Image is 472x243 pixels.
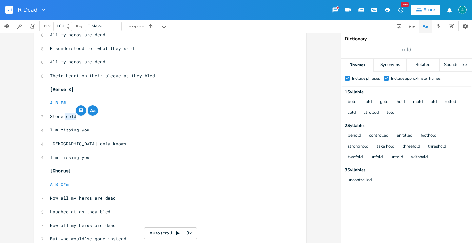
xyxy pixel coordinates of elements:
[458,6,467,14] img: Alex
[50,209,110,215] span: Laughed at as they bled
[50,100,53,106] span: A
[345,168,468,172] div: 3 Syllable s
[18,7,38,13] span: R Dead
[50,222,116,228] span: Now all my heros are dead
[50,113,76,119] span: Stone cold
[387,110,395,116] button: told
[44,25,51,28] div: BPM
[364,110,379,116] button: strolled
[50,236,126,242] span: But who would've gone instead
[50,45,134,51] span: Misunderstood for what they said
[428,144,446,149] button: threshold
[394,4,407,16] button: New
[374,59,406,72] div: Synonyms
[50,141,126,147] span: [DEMOGRAPHIC_DATA] only knows
[341,59,373,72] div: Rhymes
[348,133,361,139] button: behold
[50,59,105,65] span: All my heros are dead
[348,99,357,105] button: bold
[345,90,468,94] div: 1 Syllable
[183,227,195,239] div: 3x
[50,127,89,133] span: I'm missing you
[411,5,440,15] button: Share
[397,99,405,105] button: hold
[88,23,102,29] span: C Major
[50,182,53,187] span: A
[50,154,89,160] span: I'm missing you
[377,144,395,149] button: take hold
[55,182,58,187] span: B
[421,133,437,139] button: foothold
[364,99,372,105] button: fold
[401,2,409,7] div: New
[407,59,439,72] div: Related
[61,182,69,187] span: C#m
[391,155,403,160] button: untold
[369,133,389,139] button: controlled
[144,227,197,239] div: Autoscroll
[411,155,428,160] button: withhold
[371,155,383,160] button: unfold
[50,86,74,92] span: [Verse 3]
[380,99,389,105] button: gold
[126,24,144,28] div: Transpose
[345,124,468,128] div: 2 Syllable s
[424,7,435,13] div: Share
[402,46,411,54] span: cold
[348,155,363,160] button: twofold
[397,133,413,139] button: enrolled
[50,168,71,174] span: [Chorus]
[55,100,58,106] span: B
[440,59,472,72] div: Sounds Like
[391,77,441,80] div: Include approximate rhymes
[403,144,420,149] button: threefold
[413,99,423,105] button: mold
[352,77,380,80] div: Include phrases
[445,99,456,105] button: rolled
[348,144,369,149] button: stronghold
[345,37,468,41] div: Dictionary
[348,178,372,183] button: uncontrolled
[50,73,155,78] span: Their heart on their sleeve as they bled
[50,195,116,201] span: Now all my heros are dead
[431,99,437,105] button: old
[50,32,105,38] span: All my heros are dead
[348,110,356,116] button: sold
[61,100,66,106] span: F#
[76,24,83,28] div: Key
